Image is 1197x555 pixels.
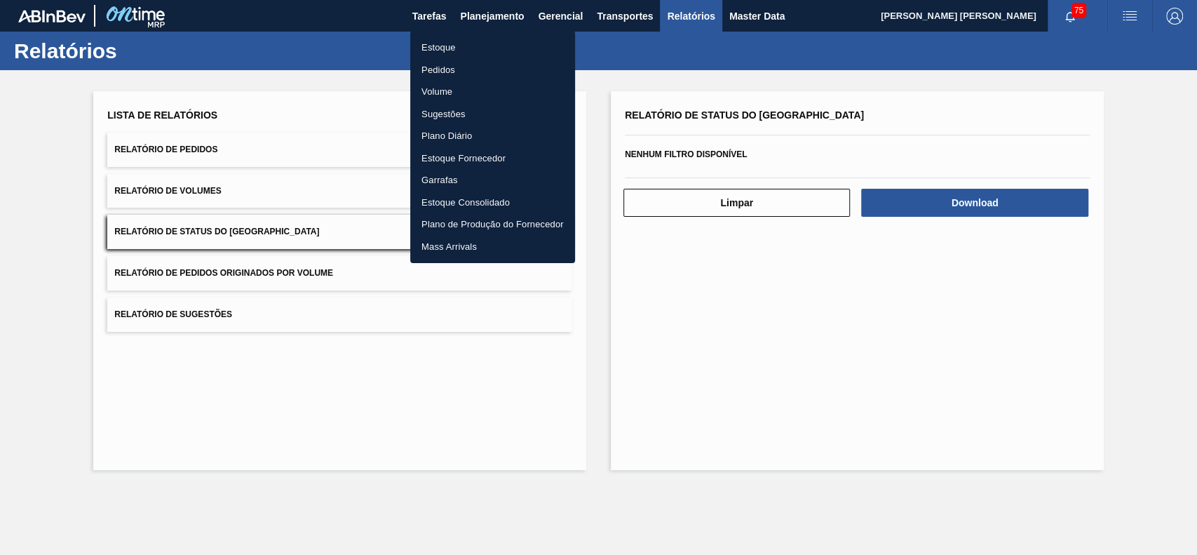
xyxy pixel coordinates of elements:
a: Mass Arrivals [410,236,575,258]
a: Pedidos [410,59,575,81]
a: Garrafas [410,169,575,192]
a: Sugestões [410,103,575,126]
a: Estoque [410,36,575,59]
a: Estoque Consolidado [410,192,575,214]
a: Volume [410,81,575,103]
a: Plano de Produção do Fornecedor [410,213,575,236]
a: Plano Diário [410,125,575,147]
a: Estoque Fornecedor [410,147,575,170]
